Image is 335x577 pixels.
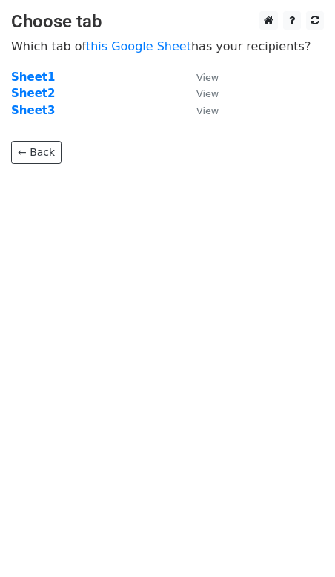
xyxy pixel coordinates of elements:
[182,104,219,117] a: View
[182,87,219,100] a: View
[196,72,219,83] small: View
[11,104,55,117] a: Sheet3
[11,11,324,33] h3: Choose tab
[86,39,191,53] a: this Google Sheet
[11,87,55,100] a: Sheet2
[11,70,55,84] a: Sheet1
[182,70,219,84] a: View
[196,105,219,116] small: View
[11,39,324,54] p: Which tab of has your recipients?
[196,88,219,99] small: View
[11,141,62,164] a: ← Back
